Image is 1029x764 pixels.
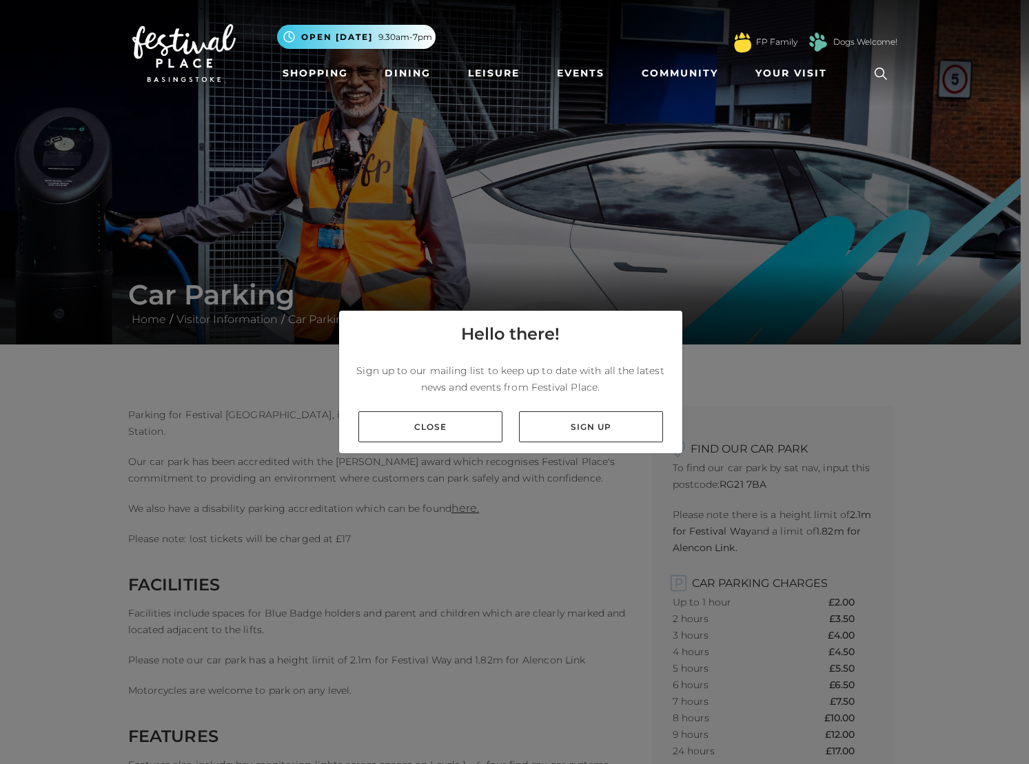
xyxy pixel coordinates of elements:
a: Events [551,61,610,86]
a: Leisure [462,61,525,86]
span: 9.30am-7pm [378,31,432,43]
span: Open [DATE] [301,31,373,43]
img: Festival Place Logo [132,24,236,82]
a: FP Family [756,36,797,48]
button: Open [DATE] 9.30am-7pm [277,25,436,49]
a: Close [358,411,502,442]
a: Dining [379,61,436,86]
a: Sign up [519,411,663,442]
h4: Hello there! [461,322,560,347]
p: Sign up to our mailing list to keep up to date with all the latest news and events from Festival ... [350,362,671,395]
span: Your Visit [755,66,827,81]
a: Community [636,61,724,86]
a: Dogs Welcome! [833,36,897,48]
a: Shopping [277,61,354,86]
a: Your Visit [750,61,839,86]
